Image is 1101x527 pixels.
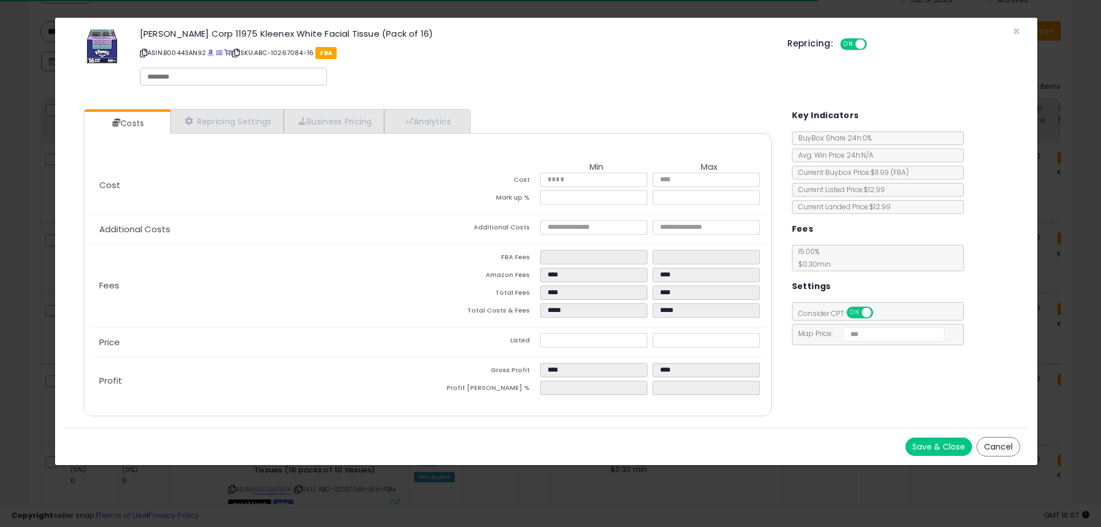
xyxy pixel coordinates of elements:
span: OFF [865,40,884,49]
span: ON [841,40,856,49]
span: $11.99 [870,167,909,177]
td: Additional Costs [428,220,540,238]
h5: Key Indicators [792,108,859,123]
span: Current Listed Price: $12.99 [792,185,885,194]
span: BuyBox Share 24h: 0% [792,133,872,143]
a: Repricing Settings [170,110,284,133]
p: ASIN: B00443AN92 | SKU: ABC-10267084-16 [140,44,770,62]
td: Gross Profit [428,363,540,381]
span: Current Landed Price: $12.99 [792,202,891,212]
span: ( FBA ) [891,167,909,177]
span: Avg. Win Price 24h: N/A [792,150,873,160]
h3: [PERSON_NAME] Corp 11975 Kleenex White Facial Tissue (Pack of 16) [140,29,770,38]
span: OFF [871,308,889,318]
button: Cancel [977,437,1020,456]
span: ON [848,308,862,318]
h5: Repricing: [787,39,833,48]
h5: Fees [792,222,814,236]
span: $0.30 min [792,259,831,269]
p: Price [90,338,428,347]
td: Mark up % [428,190,540,208]
td: FBA Fees [428,250,540,268]
th: Max [653,162,765,173]
p: Additional Costs [90,225,428,234]
td: Total Fees [428,286,540,303]
span: Consider CPT: [792,309,888,318]
td: Amazon Fees [428,268,540,286]
p: Profit [90,376,428,385]
img: 51Ru+e2LlvL._SL60_.jpg [85,29,119,64]
td: Cost [428,173,540,190]
h5: Settings [792,279,831,294]
td: Profit [PERSON_NAME] % [428,381,540,399]
a: Your listing only [224,48,231,57]
p: Fees [90,281,428,290]
span: Map Price: [792,329,946,338]
td: Total Costs & Fees [428,303,540,321]
span: × [1013,23,1020,40]
span: Current Buybox Price: [792,167,909,177]
button: Save & Close [905,438,972,456]
th: Min [540,162,653,173]
a: Analytics [384,110,469,133]
p: Cost [90,181,428,190]
span: FBA [315,47,337,59]
td: Listed [428,333,540,351]
a: Business Pricing [284,110,384,133]
a: BuyBox page [208,48,214,57]
a: Costs [84,112,169,135]
a: All offer listings [216,48,222,57]
span: 15.00 % [792,247,831,269]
